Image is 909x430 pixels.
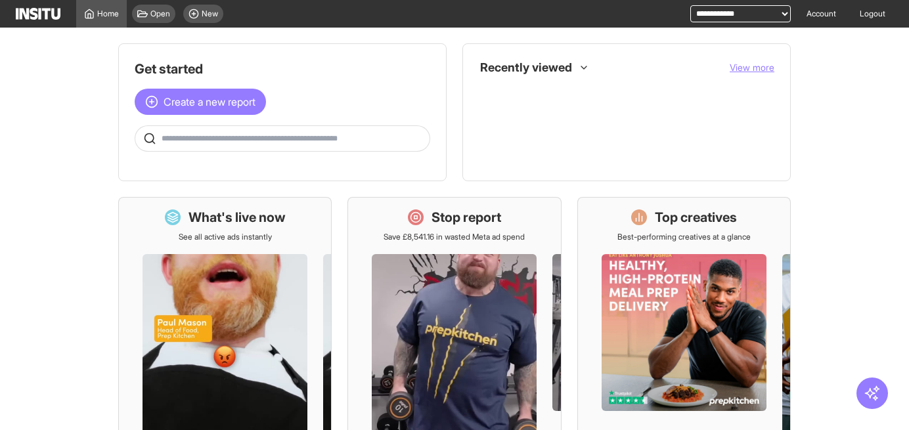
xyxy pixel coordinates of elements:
[97,9,119,19] span: Home
[384,232,525,242] p: Save £8,541.16 in wasted Meta ad spend
[655,208,737,226] h1: Top creatives
[617,232,751,242] p: Best-performing creatives at a glance
[188,208,286,226] h1: What's live now
[164,94,255,110] span: Create a new report
[135,60,430,78] h1: Get started
[150,9,170,19] span: Open
[730,61,774,74] button: View more
[730,62,774,73] span: View more
[432,208,501,226] h1: Stop report
[179,232,272,242] p: See all active ads instantly
[202,9,218,19] span: New
[135,89,266,115] button: Create a new report
[16,8,60,20] img: Logo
